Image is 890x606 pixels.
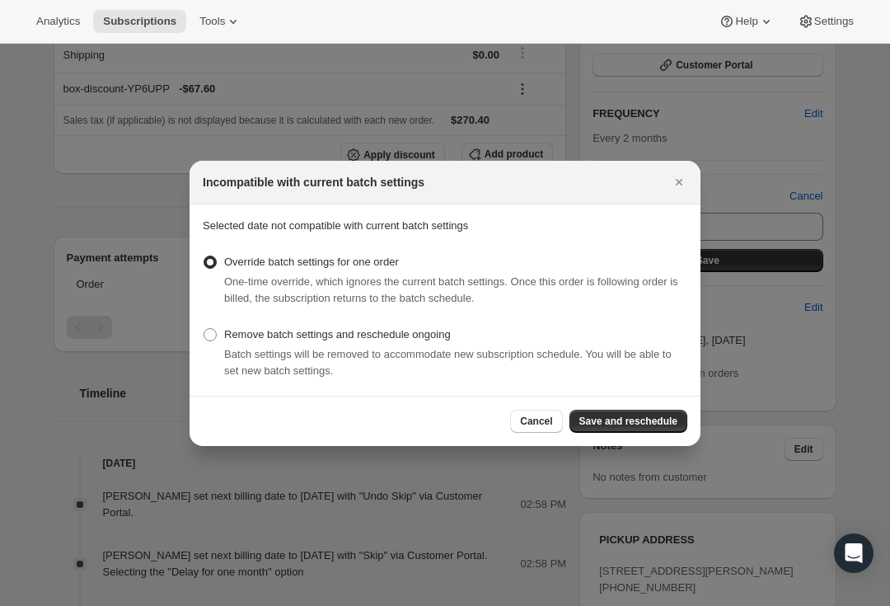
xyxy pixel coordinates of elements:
button: Cancel [510,410,562,433]
span: Settings [814,15,854,28]
span: Remove batch settings and reschedule ongoing [224,328,451,341]
span: Analytics [36,15,80,28]
span: Tools [199,15,225,28]
button: Close [667,171,691,194]
span: Save and reschedule [579,415,677,428]
button: Subscriptions [93,10,186,33]
span: One-time override, which ignores the current batch settings. Once this order is following order i... [224,275,678,304]
span: Cancel [520,415,552,428]
span: Batch settings will be removed to accommodate new subscription schedule. You will be able to set ... [224,348,672,377]
span: Selected date not compatible with current batch settings [203,219,468,232]
div: Open Intercom Messenger [834,533,874,573]
button: Help [709,10,784,33]
button: Save and reschedule [569,410,687,433]
button: Analytics [26,10,90,33]
h2: Incompatible with current batch settings [203,174,424,190]
button: Tools [190,10,251,33]
button: Settings [788,10,864,33]
span: Override batch settings for one order [224,256,399,268]
span: Subscriptions [103,15,176,28]
span: Help [735,15,757,28]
